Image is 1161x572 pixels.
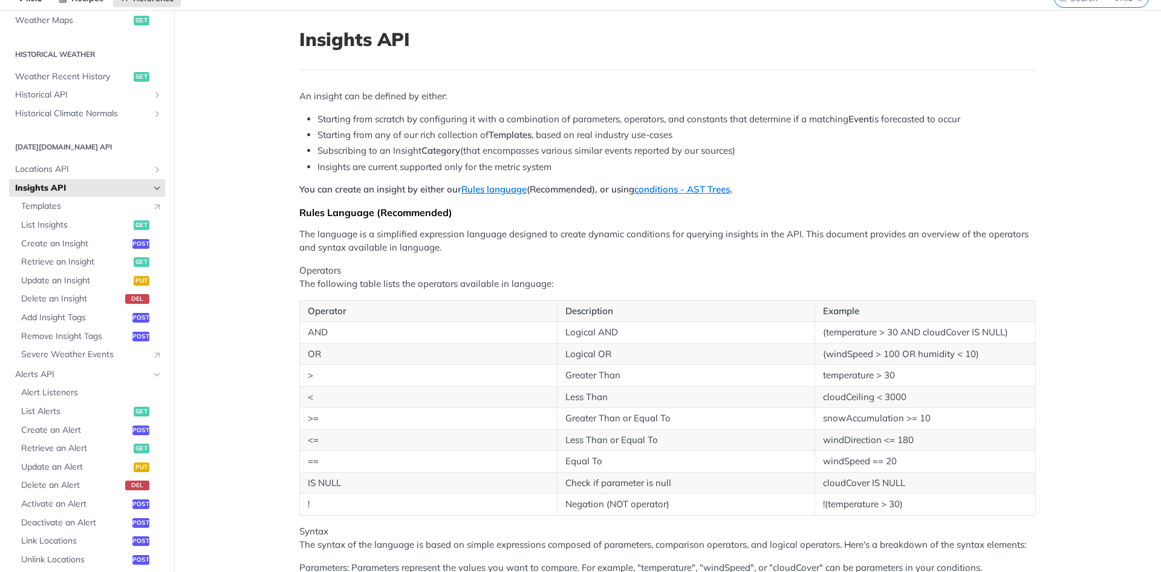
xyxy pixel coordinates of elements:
[300,365,558,387] td: >
[815,365,1035,387] td: temperature > 30
[557,343,815,365] td: Logical OR
[815,472,1035,494] td: cloudCover IS NULL
[132,313,149,323] span: post
[134,407,149,416] span: get
[21,256,131,268] span: Retrieve an Insight
[132,555,149,565] span: post
[299,206,1036,219] div: Rules Language (Recommended)
[557,429,815,451] td: Less Than or Equal To
[634,183,730,195] a: conditions - AST Trees
[21,461,131,473] span: Update an Alert
[152,202,162,211] i: Link
[21,517,129,529] span: Deactivate an Alert
[21,293,122,305] span: Delete an Insight
[125,481,149,490] span: del
[557,300,815,322] th: Description
[132,332,149,341] span: post
[299,264,1036,291] p: Operators The following table lists the operators available in language:
[134,276,149,286] span: put
[815,322,1035,344] td: (temperature > 30 AND cloudCover IS NULL)
[15,15,131,27] span: Weather Maps
[15,253,165,271] a: Retrieve an Insightget
[557,386,815,408] td: Less Than
[125,294,149,304] span: del
[21,275,131,287] span: Update an Insight
[300,429,558,451] td: <=
[21,330,129,343] span: Remove Insight Tags
[300,300,558,322] th: Operator
[815,386,1035,408] td: cloudCeiling < 3000
[15,272,165,290] a: Update an Insightput
[21,312,129,324] span: Add Insight Tags
[815,429,1035,451] td: windDirection <= 180
[15,309,165,327] a: Add Insight Tagspost
[421,145,460,156] strong: Category
[134,257,149,267] span: get
[15,108,149,120] span: Historical Climate Normals
[9,179,165,197] a: Insights APIHide subpages for Insights API
[9,12,165,30] a: Weather Mapsget
[557,451,815,473] td: Equal To
[132,499,149,509] span: post
[132,536,149,546] span: post
[300,322,558,344] td: AND
[9,86,165,104] a: Historical APIShow subpages for Historical API
[152,183,162,193] button: Hide subpages for Insights API
[300,386,558,408] td: <
[815,408,1035,430] td: snowAccumulation >= 10
[15,327,165,346] a: Remove Insight Tagspost
[21,406,131,418] span: List Alerts
[815,300,1035,322] th: Example
[461,183,527,195] a: Rules language
[21,479,122,491] span: Delete an Alert
[15,346,165,364] a: Severe Weather EventsLink
[15,532,165,550] a: Link Locationspost
[557,408,815,430] td: Greater Than or Equal To
[15,89,149,101] span: Historical API
[15,235,165,253] a: Create an Insightpost
[15,403,165,421] a: List Alertsget
[132,239,149,249] span: post
[21,535,129,547] span: Link Locations
[15,421,165,439] a: Create an Alertpost
[815,494,1035,516] td: !(temperature > 30)
[15,369,149,381] span: Alerts API
[152,165,162,174] button: Show subpages for Locations API
[15,182,149,194] span: Insights API
[152,90,162,100] button: Show subpages for Historical API
[21,219,131,231] span: List Insights
[21,498,129,510] span: Activate an Alert
[15,216,165,234] a: List Insightsget
[152,350,162,360] i: Link
[300,343,558,365] td: OR
[15,476,165,495] a: Delete an Alertdel
[15,197,165,215] a: TemplatesLink
[848,113,872,125] strong: Event
[300,451,558,473] td: ==
[21,238,129,250] span: Create an Insight
[557,365,815,387] td: Greater Than
[300,494,558,516] td: !
[15,514,165,532] a: Deactivate an Alertpost
[21,387,162,399] span: Alert Listeners
[317,144,1036,158] li: Subscribing to an Insight (that encompasses various similar events reported by our sources)
[9,49,165,60] h2: Historical Weather
[815,451,1035,473] td: windSpeed == 20
[9,105,165,123] a: Historical Climate NormalsShow subpages for Historical Climate Normals
[15,439,165,458] a: Retrieve an Alertget
[557,472,815,494] td: Check if parameter is null
[152,370,162,380] button: Hide subpages for Alerts API
[15,551,165,569] a: Unlink Locationspost
[21,554,129,566] span: Unlink Locations
[15,163,149,176] span: Locations API
[317,128,1036,142] li: Starting from any of our rich collection of , based on real industry use-cases
[15,384,165,402] a: Alert Listeners
[299,28,1036,50] h1: Insights API
[21,442,131,455] span: Retrieve an Alert
[134,16,149,25] span: get
[9,160,165,179] a: Locations APIShow subpages for Locations API
[21,200,146,212] span: Templates
[134,444,149,453] span: get
[134,72,149,82] span: get
[134,462,149,472] span: put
